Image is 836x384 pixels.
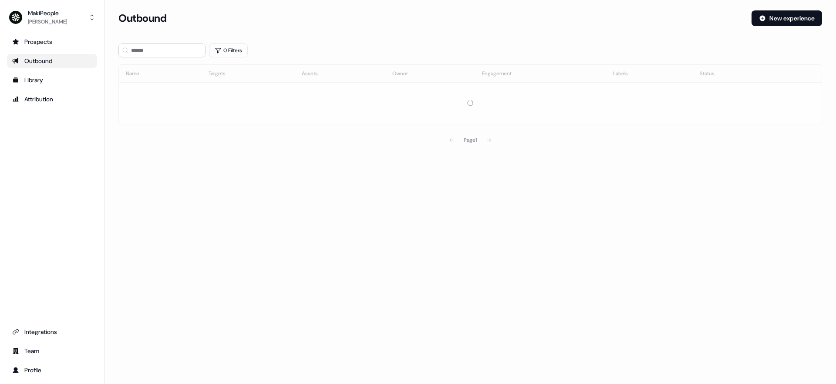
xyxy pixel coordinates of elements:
div: MakiPeople [28,9,67,17]
a: Go to integrations [7,325,97,339]
a: Go to templates [7,73,97,87]
a: Go to outbound experience [7,54,97,68]
a: Go to prospects [7,35,97,49]
div: [PERSON_NAME] [28,17,67,26]
a: Go to team [7,344,97,358]
div: Prospects [12,37,92,46]
div: Team [12,347,92,355]
a: Go to profile [7,363,97,377]
button: New experience [752,10,822,26]
a: Go to attribution [7,92,97,106]
button: MakiPeople[PERSON_NAME] [7,7,97,28]
div: Profile [12,366,92,374]
div: Library [12,76,92,84]
div: Attribution [12,95,92,104]
div: Integrations [12,327,92,336]
h3: Outbound [118,12,166,25]
div: Outbound [12,57,92,65]
button: 0 Filters [209,43,248,57]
